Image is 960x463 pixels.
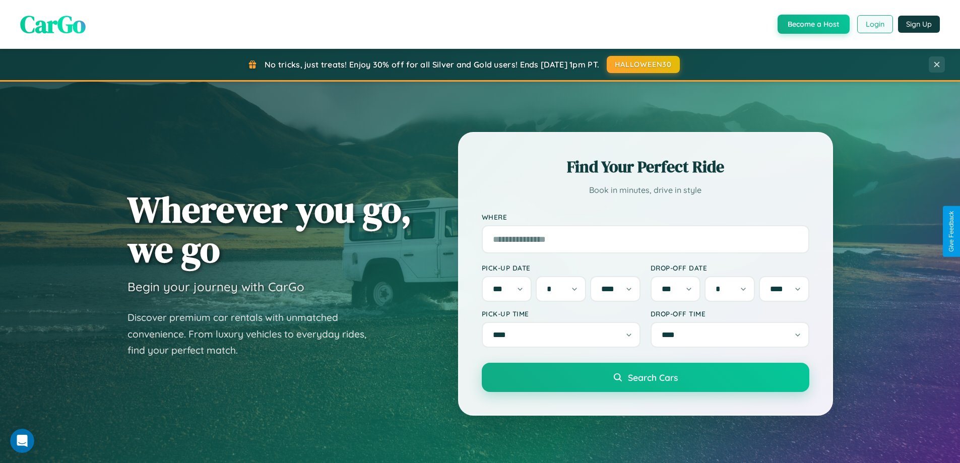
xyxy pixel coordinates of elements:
[482,263,641,272] label: Pick-up Date
[482,309,641,318] label: Pick-up Time
[607,56,680,73] button: HALLOWEEN30
[265,59,599,70] span: No tricks, just treats! Enjoy 30% off for all Silver and Gold users! Ends [DATE] 1pm PT.
[948,211,955,252] div: Give Feedback
[482,156,809,178] h2: Find Your Perfect Ride
[20,8,86,41] span: CarGo
[482,363,809,392] button: Search Cars
[127,279,304,294] h3: Begin your journey with CarGo
[10,429,34,453] iframe: Intercom live chat
[651,309,809,318] label: Drop-off Time
[857,15,893,33] button: Login
[778,15,850,34] button: Become a Host
[482,213,809,221] label: Where
[127,309,379,359] p: Discover premium car rentals with unmatched convenience. From luxury vehicles to everyday rides, ...
[482,183,809,197] p: Book in minutes, drive in style
[127,189,412,269] h1: Wherever you go, we go
[651,263,809,272] label: Drop-off Date
[628,372,678,383] span: Search Cars
[898,16,940,33] button: Sign Up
